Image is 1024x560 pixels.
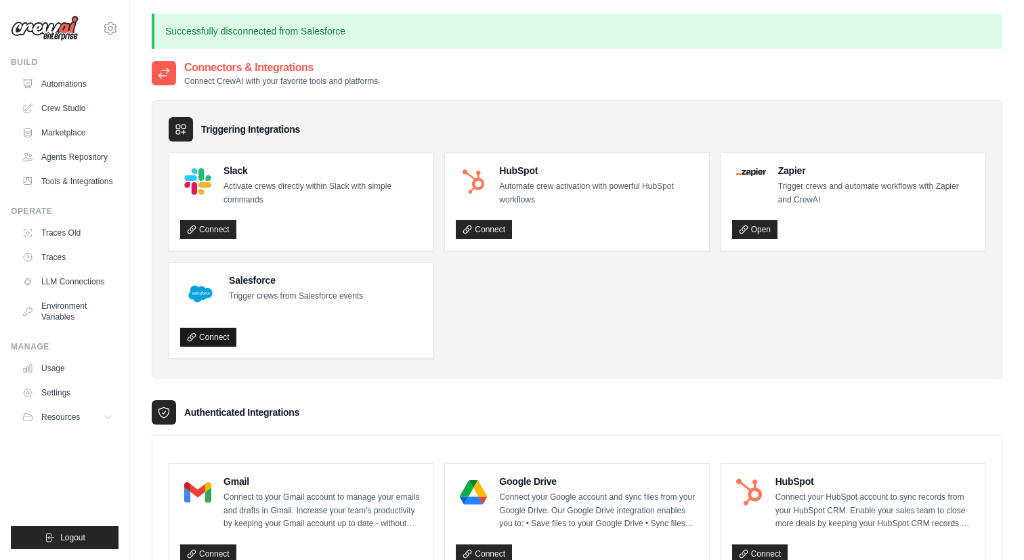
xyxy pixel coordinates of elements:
img: HubSpot Logo [460,168,487,195]
p: Trigger crews from Salesforce events [229,290,363,303]
a: Connect [456,220,512,239]
img: Google Drive Logo [460,479,487,506]
div: Operate [11,206,119,217]
button: Resources [16,406,119,428]
h4: Gmail [223,475,422,488]
h4: Zapier [778,164,974,177]
h3: Triggering Integrations [201,123,300,136]
a: Traces Old [16,222,119,244]
a: Tools & Integrations [16,171,119,192]
div: Manage [11,341,119,352]
h4: Salesforce [229,274,363,287]
h3: Authenticated Integrations [184,406,299,419]
a: Environment Variables [16,295,119,328]
img: Logo [11,16,79,41]
h4: Slack [223,164,422,177]
a: LLM Connections [16,271,119,293]
img: Zapier Logo [736,168,766,176]
h2: Connectors & Integrations [184,60,378,76]
span: Logout [60,532,85,543]
img: Salesforce Logo [184,278,217,310]
p: Connect CrewAI with your favorite tools and platforms [184,76,378,87]
a: Open [732,220,777,239]
a: Connect [180,328,236,347]
a: Automations [16,73,119,95]
p: Successfully disconnected from Salesforce [152,14,1002,49]
p: Activate crews directly within Slack with simple commands [223,180,422,207]
a: Usage [16,358,119,379]
h4: Google Drive [499,475,698,488]
a: Connect [180,220,236,239]
img: Gmail Logo [184,479,211,506]
a: Crew Studio [16,98,119,119]
a: Traces [16,246,119,268]
h4: HubSpot [775,475,974,488]
a: Marketplace [16,122,119,144]
div: Build [11,57,119,68]
p: Connect to your Gmail account to manage your emails and drafts in Gmail. Increase your team’s pro... [223,491,422,531]
h4: HubSpot [499,164,698,177]
span: Resources [41,412,80,423]
p: Automate crew activation with powerful HubSpot workflows [499,180,698,207]
a: Agents Repository [16,146,119,168]
a: Settings [16,382,119,404]
p: Connect your HubSpot account to sync records from your HubSpot CRM. Enable your sales team to clo... [775,491,974,531]
p: Trigger crews and automate workflows with Zapier and CrewAI [778,180,974,207]
button: Logout [11,526,119,549]
img: Slack Logo [184,168,211,195]
img: HubSpot Logo [736,479,763,506]
p: Connect your Google account and sync files from your Google Drive. Our Google Drive integration e... [499,491,698,531]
